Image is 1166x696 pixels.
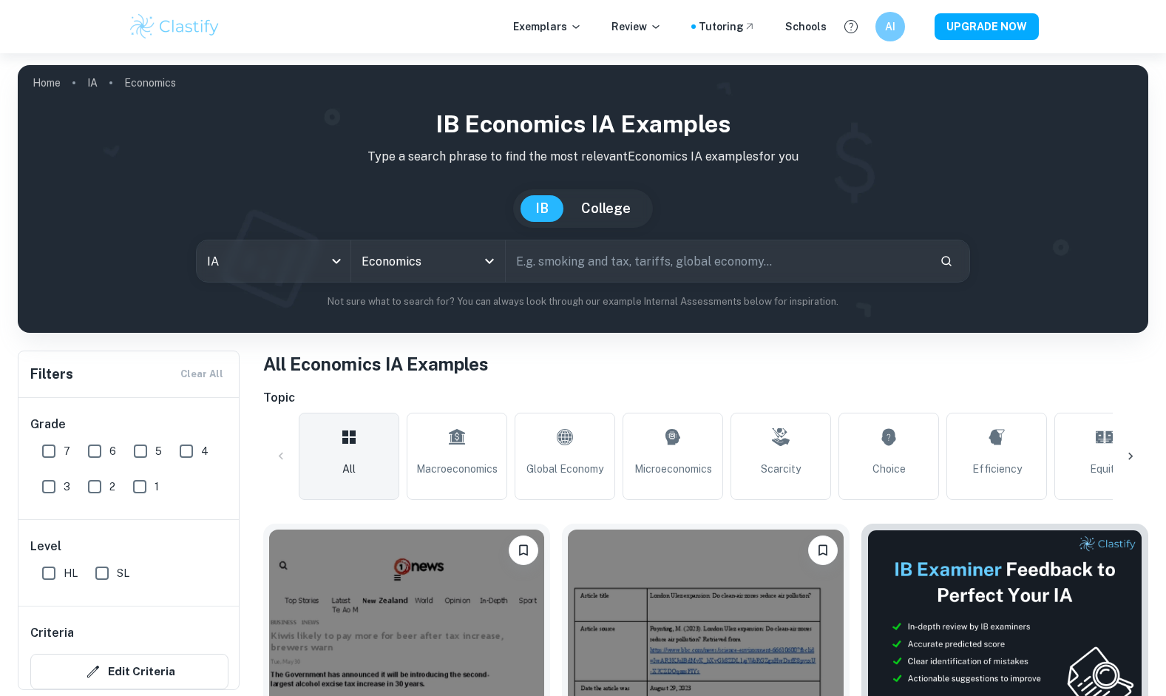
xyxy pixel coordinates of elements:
h6: AI [881,18,898,35]
p: Review [611,18,662,35]
a: Home [33,72,61,93]
p: Economics [124,75,176,91]
span: Global Economy [526,461,603,477]
span: Microeconomics [634,461,712,477]
button: AI [875,12,905,41]
span: 7 [64,443,70,459]
h6: Grade [30,416,228,433]
a: Schools [785,18,827,35]
span: Macroeconomics [416,461,498,477]
button: IB [521,195,563,222]
span: 1 [155,479,159,495]
h6: Criteria [30,624,74,642]
img: Clastify logo [128,12,222,41]
span: All [342,461,356,477]
h1: All Economics IA Examples [263,351,1148,377]
img: profile cover [18,65,1148,333]
span: Efficiency [972,461,1022,477]
p: Exemplars [513,18,582,35]
span: Equity [1090,461,1120,477]
button: Bookmark [808,535,838,565]
a: IA [87,72,98,93]
span: Scarcity [761,461,801,477]
span: 5 [155,443,162,459]
span: 2 [109,479,115,495]
p: Type a search phrase to find the most relevant Economics IA examples for you [30,148,1136,166]
div: IA [197,240,350,282]
button: UPGRADE NOW [935,13,1039,40]
button: Edit Criteria [30,654,228,689]
h6: Filters [30,364,73,385]
span: Choice [872,461,906,477]
span: SL [117,565,129,581]
span: HL [64,565,78,581]
button: Open [479,251,500,271]
h6: Topic [263,389,1148,407]
input: E.g. smoking and tax, tariffs, global economy... [506,240,929,282]
p: Not sure what to search for? You can always look through our example Internal Assessments below f... [30,294,1136,309]
button: Help and Feedback [838,14,864,39]
h1: IB Economics IA examples [30,107,1136,142]
span: 6 [109,443,116,459]
span: 4 [201,443,209,459]
h6: Level [30,538,228,555]
button: Bookmark [509,535,538,565]
button: College [566,195,645,222]
span: 3 [64,479,70,495]
a: Tutoring [699,18,756,35]
button: Search [934,249,959,274]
